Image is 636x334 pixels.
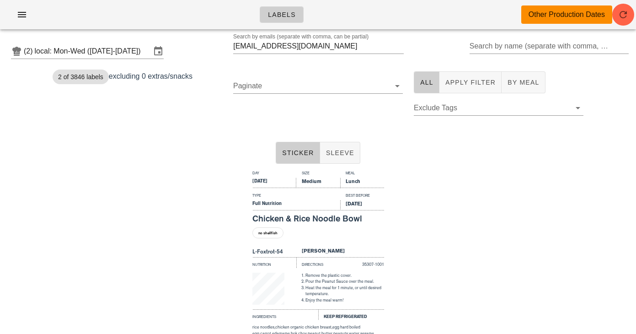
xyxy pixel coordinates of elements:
[296,178,340,188] div: Medium
[445,79,496,86] span: Apply Filter
[305,273,384,279] li: Remove the plastic cover.
[252,248,296,258] div: L-Foxtrot-54
[340,200,384,210] div: [DATE]
[47,66,228,131] div: excluding 0 extras/snacks
[507,79,539,86] span: By Meal
[252,309,318,320] div: Ingredients
[305,285,384,297] li: Heat the meal for 1 minute, or until desired temperature.
[252,257,296,268] div: Nutrition
[320,142,360,164] button: Sleeve
[252,325,275,329] span: rice noodles,
[414,71,439,93] button: All
[267,11,296,18] span: Labels
[282,149,314,156] span: Sticker
[258,228,278,238] span: no shellfish
[252,170,296,178] div: Day
[362,262,384,267] span: 35307-1001
[275,325,332,329] span: chicken organic chicken breast,
[340,193,384,200] div: Best Before
[58,70,103,84] span: 2 of 3846 labels
[260,6,304,23] a: Labels
[420,79,433,86] span: All
[318,309,384,320] div: Keep Refrigerated
[252,178,296,188] div: [DATE]
[502,71,545,93] button: By Meal
[233,79,403,93] div: Paginate
[276,142,320,164] button: Sticker
[233,33,369,40] label: Search by emails (separate with comma, can be partial)
[305,297,384,304] li: Enjoy the meal warm!
[529,9,605,20] div: Other Production Dates
[305,279,384,285] li: Pour the Peanut Sauce over the meal.
[252,193,340,200] div: Type
[24,47,35,56] div: (2)
[296,257,340,268] div: Directions
[340,178,384,188] div: Lunch
[414,101,583,115] div: Exclude Tags
[296,170,340,178] div: Size
[252,200,340,210] div: Full Nutrition
[439,71,502,93] button: Apply Filter
[252,215,384,223] div: Chicken & Rice Noodle Bowl
[296,248,384,258] div: [PERSON_NAME]
[326,149,354,156] span: Sleeve
[340,170,384,178] div: Meal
